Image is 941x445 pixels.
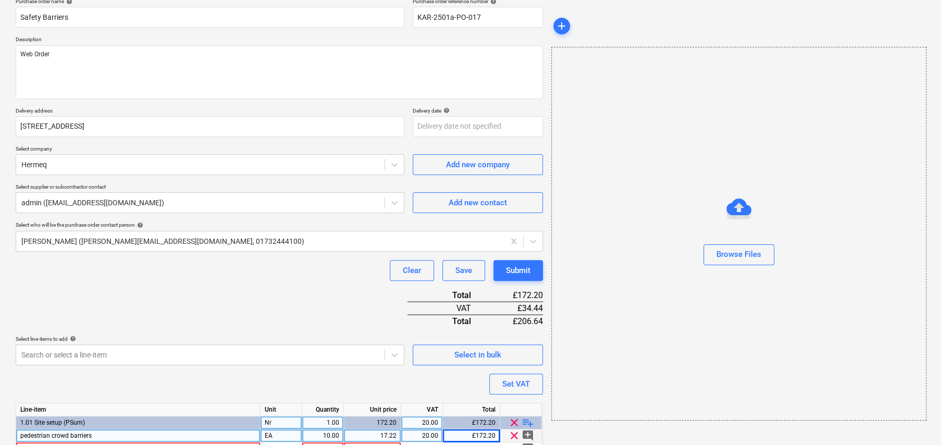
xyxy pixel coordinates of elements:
span: playlist_add [522,416,534,429]
div: VAT [407,302,488,315]
div: Submit [506,264,530,277]
p: Select supplier or subcontractor contact [16,183,404,192]
div: Delivery date [413,107,543,114]
textarea: Web Order [16,45,543,99]
div: £172.20 [443,429,500,442]
div: 20.00 [405,416,438,429]
div: Total [443,403,500,416]
div: Set VAT [502,377,530,391]
div: EA [261,429,302,442]
div: VAT [401,403,443,416]
input: Document name [16,7,404,28]
button: Add new company [413,154,543,175]
div: Line-item [16,403,261,416]
div: 20.00 [405,429,438,442]
span: 1.01 Site setup (PSum) [20,419,85,426]
div: £172.20 [488,289,543,302]
span: help [441,107,450,114]
button: Clear [390,260,434,281]
button: Add new contact [413,192,543,213]
div: Save [455,264,472,277]
div: Add new company [446,158,510,171]
span: pedestrian crowd barriers [20,432,92,439]
button: Set VAT [489,374,543,394]
p: Description [16,36,543,45]
input: Delivery date not specified [413,116,543,137]
div: Nr [261,416,302,429]
span: clear [508,416,521,429]
p: Delivery address [16,107,404,116]
div: 1.00 [306,416,339,429]
button: Select in bulk [413,344,543,365]
div: Browse Files [551,47,926,421]
p: Select company [16,145,404,154]
div: 17.22 [348,429,397,442]
div: Select who will be the purchase order contact person [16,221,543,228]
div: Select line-items to add [16,336,404,342]
span: add [555,20,568,32]
div: Add new contact [449,196,507,209]
input: Reference number [413,7,543,28]
span: clear [508,429,521,442]
div: Total [407,315,488,327]
span: help [68,336,76,342]
div: 10.00 [306,429,339,442]
div: Unit price [344,403,401,416]
div: Clear [403,264,421,277]
input: Delivery address [16,116,404,137]
div: Select in bulk [454,348,501,362]
button: Submit [493,260,543,281]
div: £206.64 [488,315,543,327]
button: Save [442,260,485,281]
iframe: Chat Widget [889,395,941,445]
div: Browse Files [716,248,761,261]
div: Total [407,289,488,302]
button: Browse Files [703,244,774,265]
div: £172.20 [443,416,500,429]
div: £34.44 [488,302,543,315]
div: Quantity [302,403,344,416]
span: help [135,222,143,228]
div: Unit [261,403,302,416]
div: 172.20 [348,416,397,429]
span: add_comment [522,429,534,442]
